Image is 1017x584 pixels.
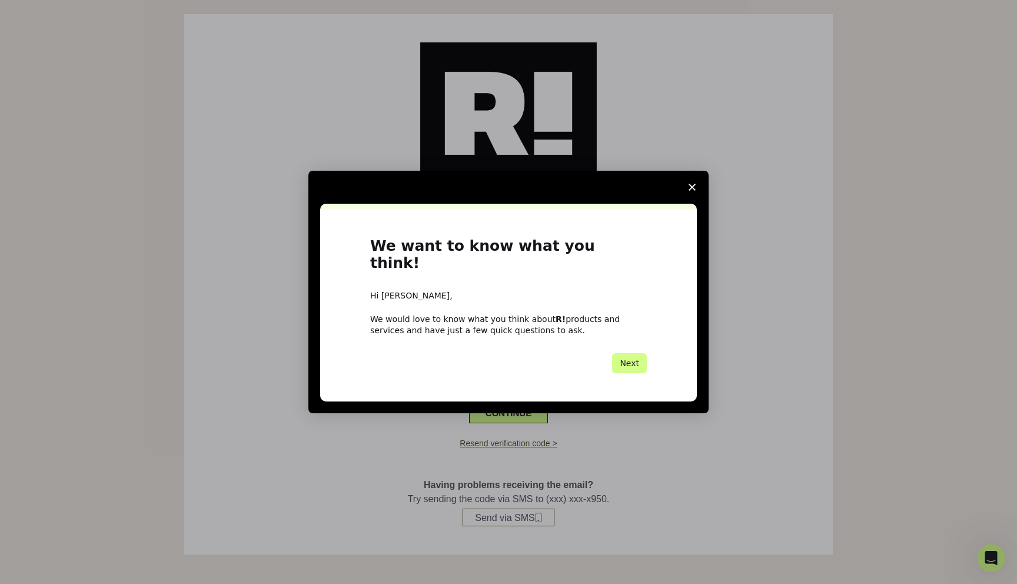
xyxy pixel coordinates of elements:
span: Close survey [676,171,709,204]
div: We would love to know what you think about products and services and have just a few quick questi... [370,314,647,335]
div: Hi [PERSON_NAME], [370,290,647,302]
h1: We want to know what you think! [370,238,647,278]
button: Next [612,353,647,373]
b: R! [556,314,566,324]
